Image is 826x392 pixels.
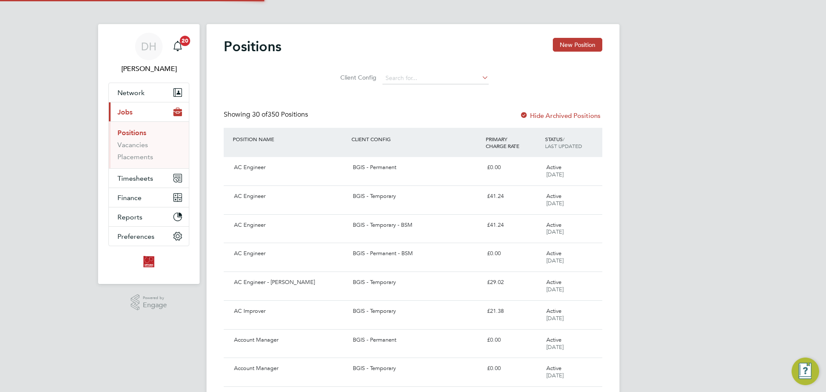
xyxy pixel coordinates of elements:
[546,228,564,235] span: [DATE]
[553,38,602,52] button: New Position
[109,227,189,246] button: Preferences
[117,232,154,241] span: Preferences
[349,189,483,204] div: BGIS - Temporary
[484,247,543,261] div: £0.00
[231,304,349,318] div: AC Improver
[546,171,564,178] span: [DATE]
[484,161,543,175] div: £0.00
[231,189,349,204] div: AC Engineer
[231,361,349,376] div: Account Manager
[117,129,146,137] a: Positions
[546,364,561,372] span: Active
[231,131,349,147] div: POSITION NAME
[338,74,376,81] label: Client Config
[109,121,189,168] div: Jobs
[349,131,483,147] div: CLIENT CONFIG
[546,192,561,200] span: Active
[349,333,483,347] div: BGIS - Permanent
[108,64,189,74] span: Daniel Hobbs
[231,161,349,175] div: AC Engineer
[520,111,601,120] label: Hide Archived Positions
[546,343,564,351] span: [DATE]
[224,110,310,119] div: Showing
[349,361,483,376] div: BGIS - Temporary
[117,213,142,221] span: Reports
[545,142,582,149] span: LAST UPDATED
[484,304,543,318] div: £21.38
[546,164,561,171] span: Active
[117,194,142,202] span: Finance
[546,278,561,286] span: Active
[117,153,153,161] a: Placements
[546,250,561,257] span: Active
[117,108,133,116] span: Jobs
[546,315,564,322] span: [DATE]
[109,207,189,226] button: Reports
[546,286,564,293] span: [DATE]
[169,33,186,60] a: 20
[546,221,561,228] span: Active
[484,131,543,154] div: PRIMARY CHARGE RATE
[349,247,483,261] div: BGIS - Permanent - BSM
[108,33,189,74] a: DH[PERSON_NAME]
[231,275,349,290] div: AC Engineer - [PERSON_NAME]
[546,307,561,315] span: Active
[546,200,564,207] span: [DATE]
[143,302,167,309] span: Engage
[382,72,489,84] input: Search for...
[231,333,349,347] div: Account Manager
[484,275,543,290] div: £29.02
[543,131,602,154] div: STATUS
[484,218,543,232] div: £41.24
[546,336,561,343] span: Active
[792,358,819,385] button: Engage Resource Center
[563,136,564,142] span: /
[546,372,564,379] span: [DATE]
[109,102,189,121] button: Jobs
[484,333,543,347] div: £0.00
[131,294,167,311] a: Powered byEngage
[109,83,189,102] button: Network
[484,189,543,204] div: £41.24
[546,257,564,264] span: [DATE]
[117,141,148,149] a: Vacancies
[349,161,483,175] div: BGIS - Permanent
[252,110,268,119] span: 30 of
[349,304,483,318] div: BGIS - Temporary
[142,255,156,269] img: optionsresourcing-logo-retina.png
[349,218,483,232] div: BGIS - Temporary - BSM
[231,218,349,232] div: AC Engineer
[180,36,190,46] span: 20
[143,294,167,302] span: Powered by
[349,275,483,290] div: BGIS - Temporary
[109,188,189,207] button: Finance
[231,247,349,261] div: AC Engineer
[108,255,189,269] a: Go to home page
[98,24,200,284] nav: Main navigation
[484,361,543,376] div: £0.00
[117,174,153,182] span: Timesheets
[141,41,157,52] span: DH
[117,89,145,97] span: Network
[109,169,189,188] button: Timesheets
[224,38,281,55] h2: Positions
[252,110,308,119] span: 350 Positions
